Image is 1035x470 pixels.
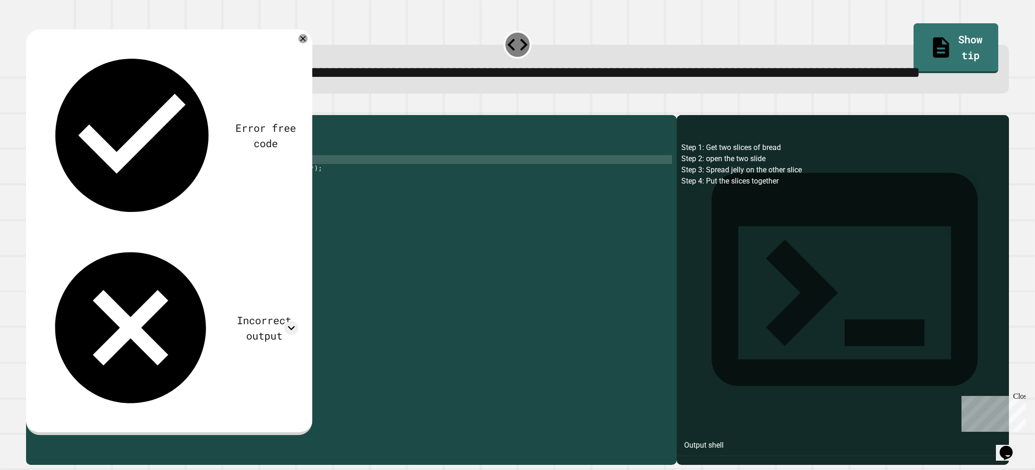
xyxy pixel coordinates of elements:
[4,4,64,59] div: Chat with us now!Close
[996,433,1026,461] iframe: chat widget
[230,313,298,343] div: Incorrect output
[914,23,998,73] a: Show tip
[233,120,298,151] div: Error free code
[681,142,1004,465] div: Step 1: Get two slices of bread Step 2: open the two slide Step 3: Spread jelly on the other slic...
[958,392,1026,432] iframe: chat widget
